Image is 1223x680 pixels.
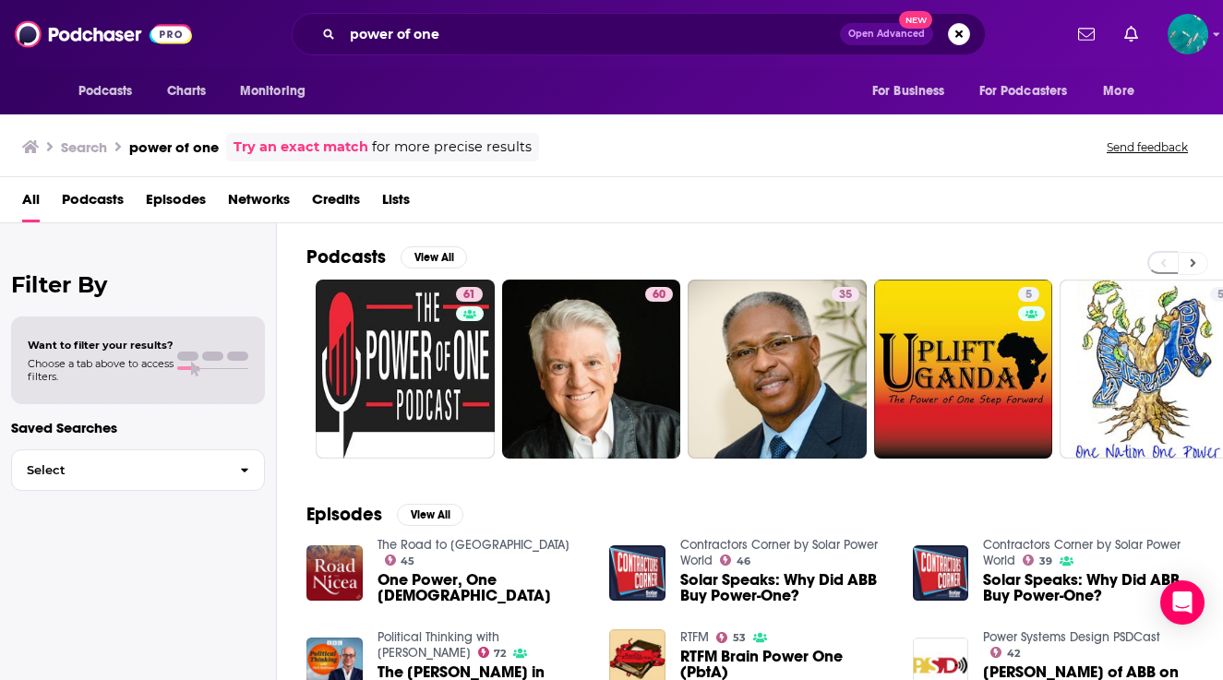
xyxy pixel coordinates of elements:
[680,629,709,645] a: RTFM
[11,271,265,298] h2: Filter By
[12,464,225,476] span: Select
[378,629,499,661] a: Political Thinking with Nick Robinson
[716,632,746,643] a: 53
[385,555,415,566] a: 45
[397,504,463,526] button: View All
[913,545,969,602] img: Solar Speaks: Why Did ABB Buy Power-One?
[1168,14,1208,54] button: Show profile menu
[372,137,532,158] span: for more precise results
[983,572,1193,603] a: Solar Speaks: Why Did ABB Buy Power-One?
[680,537,878,568] a: Contractors Corner by Solar Power World
[1168,14,1208,54] span: Logged in as louisabuckingham
[1103,78,1134,104] span: More
[28,339,174,352] span: Want to filter your results?
[653,286,665,304] span: 60
[240,78,306,104] span: Monitoring
[737,557,750,566] span: 46
[227,74,330,109] button: open menu
[306,245,467,268] a: PodcastsView All
[342,19,840,49] input: Search podcasts, credits, & more...
[463,286,475,304] span: 61
[456,287,483,302] a: 61
[401,557,414,566] span: 45
[979,78,1068,104] span: For Podcasters
[990,647,1020,658] a: 42
[478,647,507,658] a: 72
[378,537,570,553] a: The Road to Nicea
[306,545,363,602] img: One Power, One God
[292,13,986,55] div: Search podcasts, credits, & more...
[306,503,382,526] h2: Episodes
[316,280,495,459] a: 61
[609,545,665,602] img: Solar Speaks: Why Did ABB Buy Power-One?
[1023,555,1052,566] a: 39
[1039,557,1052,566] span: 39
[859,74,968,109] button: open menu
[983,629,1160,645] a: Power Systems Design PSDCast
[312,185,360,222] a: Credits
[167,78,207,104] span: Charts
[680,572,891,603] a: Solar Speaks: Why Did ABB Buy Power-One?
[720,555,750,566] a: 46
[839,286,852,304] span: 35
[1090,74,1157,109] button: open menu
[66,74,157,109] button: open menu
[62,185,124,222] a: Podcasts
[378,572,588,603] span: One Power, One [DEMOGRAPHIC_DATA]
[228,185,290,222] a: Networks
[11,419,265,436] p: Saved Searches
[382,185,410,222] a: Lists
[11,449,265,491] button: Select
[306,503,463,526] a: EpisodesView All
[401,246,467,268] button: View All
[1018,287,1039,302] a: 5
[832,287,859,302] a: 35
[1101,139,1193,155] button: Send feedback
[688,280,867,459] a: 35
[872,78,945,104] span: For Business
[155,74,218,109] a: Charts
[1160,580,1205,625] div: Open Intercom Messenger
[15,17,192,52] img: Podchaser - Follow, Share and Rate Podcasts
[1117,18,1145,50] a: Show notifications dropdown
[983,537,1181,568] a: Contractors Corner by Solar Power World
[840,23,933,45] button: Open AdvancedNew
[1168,14,1208,54] img: User Profile
[146,185,206,222] a: Episodes
[1007,650,1020,658] span: 42
[645,287,673,302] a: 60
[848,30,925,39] span: Open Advanced
[234,137,368,158] a: Try an exact match
[967,74,1095,109] button: open menu
[494,650,506,658] span: 72
[680,649,891,680] a: RTFM Brain Power One (PbtA)
[306,245,386,268] h2: Podcasts
[1025,286,1032,304] span: 5
[378,572,588,603] a: One Power, One God
[129,138,219,156] h3: power of one
[78,78,133,104] span: Podcasts
[22,185,40,222] a: All
[899,11,932,29] span: New
[733,634,746,642] span: 53
[1071,18,1102,50] a: Show notifications dropdown
[502,280,681,459] a: 60
[28,357,174,383] span: Choose a tab above to access filters.
[874,280,1053,459] a: 5
[61,138,107,156] h3: Search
